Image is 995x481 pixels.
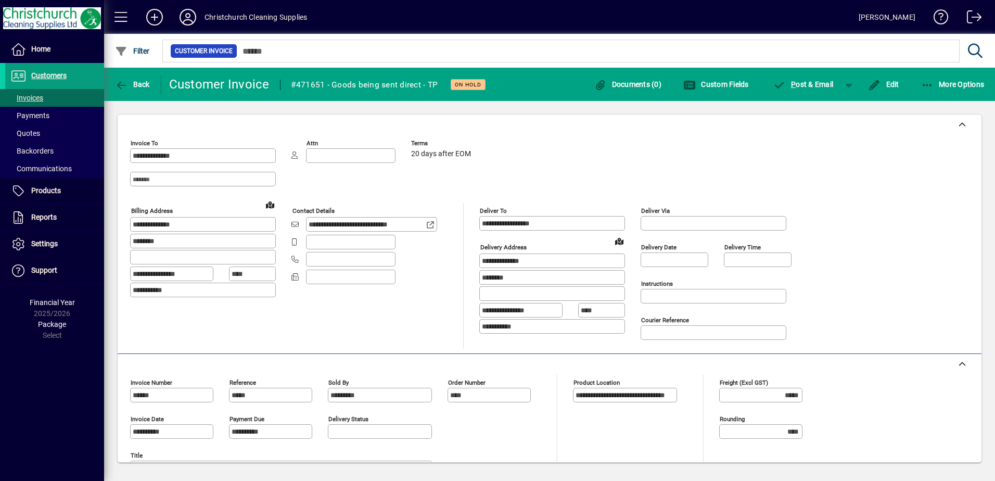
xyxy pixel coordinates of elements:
[104,75,161,94] app-page-header-button: Back
[573,379,620,386] mat-label: Product location
[31,71,67,80] span: Customers
[5,205,104,231] a: Reports
[919,75,987,94] button: More Options
[229,415,264,423] mat-label: Payment due
[10,129,40,137] span: Quotes
[5,231,104,257] a: Settings
[859,9,915,26] div: [PERSON_NAME]
[594,80,661,88] span: Documents (0)
[5,178,104,204] a: Products
[262,196,278,213] a: View on map
[868,80,899,88] span: Edit
[641,207,670,214] mat-label: Deliver via
[169,76,270,93] div: Customer Invoice
[175,46,233,56] span: Customer Invoice
[641,280,673,287] mat-label: Instructions
[115,80,150,88] span: Back
[5,107,104,124] a: Payments
[681,75,751,94] button: Custom Fields
[411,140,474,147] span: Terms
[131,415,164,423] mat-label: Invoice date
[131,140,158,147] mat-label: Invoice To
[115,47,150,55] span: Filter
[724,244,761,251] mat-label: Delivery time
[229,379,256,386] mat-label: Reference
[5,124,104,142] a: Quotes
[5,36,104,62] a: Home
[641,244,677,251] mat-label: Delivery date
[328,415,368,423] mat-label: Delivery status
[10,164,72,173] span: Communications
[205,9,307,26] div: Christchurch Cleaning Supplies
[5,258,104,284] a: Support
[307,140,318,147] mat-label: Attn
[448,379,486,386] mat-label: Order number
[720,415,745,423] mat-label: Rounding
[720,379,768,386] mat-label: Freight (excl GST)
[10,94,43,102] span: Invoices
[171,8,205,27] button: Profile
[641,317,689,324] mat-label: Courier Reference
[30,298,75,307] span: Financial Year
[131,379,172,386] mat-label: Invoice number
[31,45,50,53] span: Home
[5,160,104,178] a: Communications
[31,186,61,195] span: Products
[10,111,49,120] span: Payments
[411,150,471,158] span: 20 days after EOM
[31,239,58,248] span: Settings
[591,75,664,94] button: Documents (0)
[683,80,749,88] span: Custom Fields
[611,233,628,249] a: View on map
[291,77,438,93] div: #471651 - Goods being sent direct - TP
[138,8,171,27] button: Add
[768,75,839,94] button: Post & Email
[865,75,902,94] button: Edit
[112,42,152,60] button: Filter
[38,320,66,328] span: Package
[480,207,507,214] mat-label: Deliver To
[455,81,481,88] span: On hold
[328,379,349,386] mat-label: Sold by
[112,75,152,94] button: Back
[5,142,104,160] a: Backorders
[31,266,57,274] span: Support
[959,2,982,36] a: Logout
[926,2,949,36] a: Knowledge Base
[791,80,796,88] span: P
[10,147,54,155] span: Backorders
[773,80,834,88] span: ost & Email
[5,89,104,107] a: Invoices
[31,213,57,221] span: Reports
[921,80,985,88] span: More Options
[131,452,143,459] mat-label: Title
